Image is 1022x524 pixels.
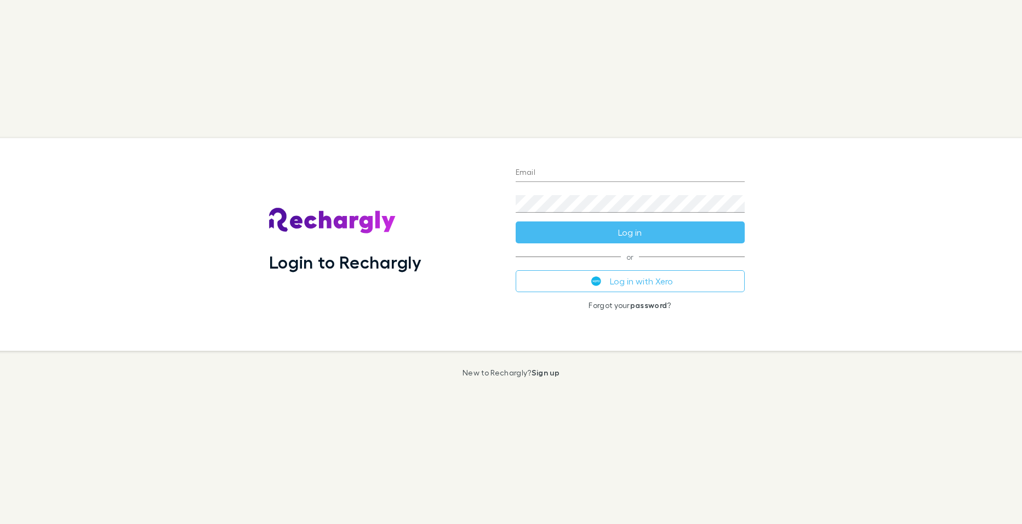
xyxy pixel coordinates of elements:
span: or [516,257,745,257]
p: Forgot your ? [516,301,745,310]
button: Log in [516,221,745,243]
button: Log in with Xero [516,270,745,292]
a: Sign up [532,368,559,377]
img: Xero's logo [591,276,601,286]
p: New to Rechargly? [463,368,559,377]
h1: Login to Rechargly [269,252,422,272]
a: password [630,300,667,310]
img: Rechargly's Logo [269,208,396,234]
